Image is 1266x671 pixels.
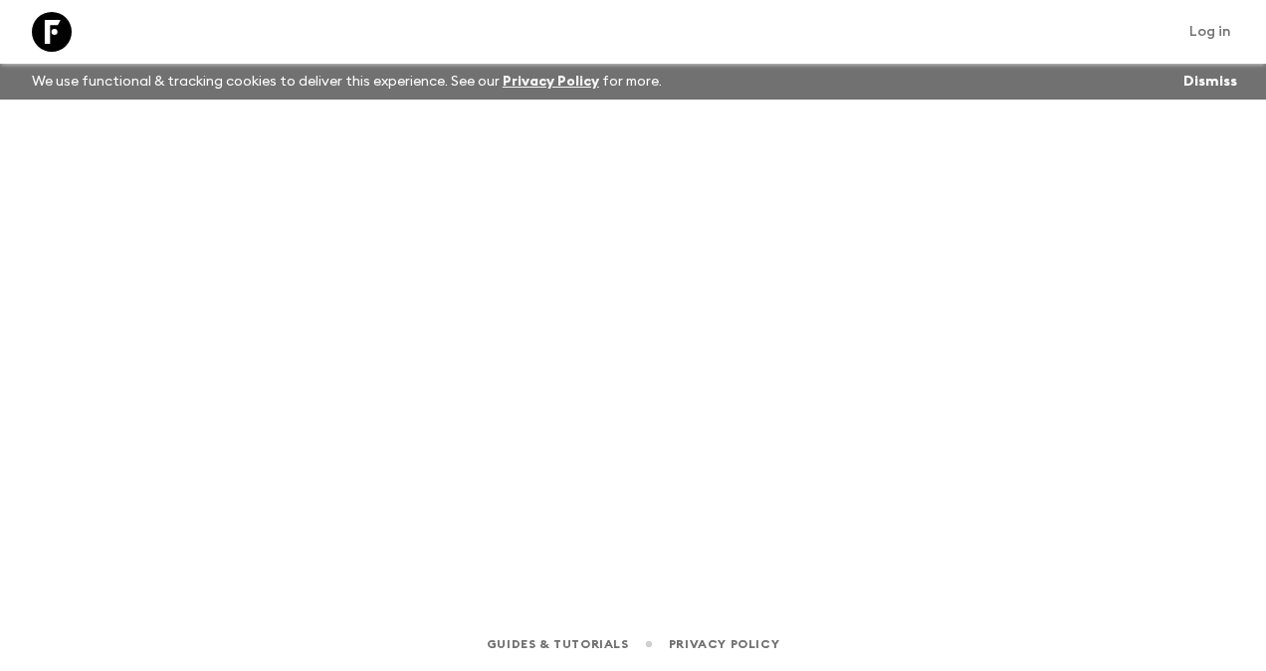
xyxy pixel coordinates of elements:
[1178,68,1242,96] button: Dismiss
[503,75,599,89] a: Privacy Policy
[669,633,779,655] a: Privacy Policy
[1178,18,1242,46] a: Log in
[24,64,670,100] p: We use functional & tracking cookies to deliver this experience. See our for more.
[487,633,629,655] a: Guides & Tutorials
